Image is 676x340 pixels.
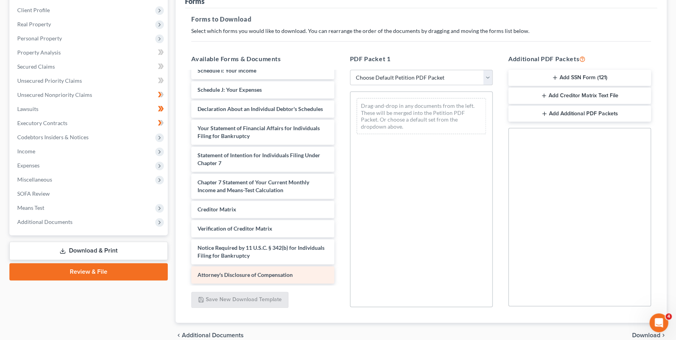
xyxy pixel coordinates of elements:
[17,21,51,27] span: Real Property
[508,105,651,122] button: Add Additional PDF Packets
[198,67,256,74] span: Schedule I: Your Income
[17,120,67,126] span: Executory Contracts
[198,225,272,232] span: Verification of Creditor Matrix
[176,332,244,338] a: chevron_left Additional Documents
[198,179,309,193] span: Chapter 7 Statement of Your Current Monthly Income and Means-Test Calculation
[649,313,668,332] iframe: Intercom live chat
[11,187,168,201] a: SOFA Review
[11,45,168,60] a: Property Analysis
[198,206,236,213] span: Creditor Matrix
[350,54,493,64] h5: PDF Packet 1
[11,116,168,130] a: Executory Contracts
[17,190,50,197] span: SOFA Review
[198,125,320,139] span: Your Statement of Financial Affairs for Individuals Filing for Bankruptcy
[11,60,168,74] a: Secured Claims
[17,148,35,155] span: Income
[17,35,62,42] span: Personal Property
[182,332,244,338] span: Additional Documents
[665,313,672,320] span: 4
[17,134,89,140] span: Codebtors Insiders & Notices
[508,54,651,64] h5: Additional PDF Packets
[191,27,651,35] p: Select which forms you would like to download. You can rearrange the order of the documents by dr...
[17,91,92,98] span: Unsecured Nonpriority Claims
[198,271,293,278] span: Attorney's Disclosure of Compensation
[198,244,324,259] span: Notice Required by 11 U.S.C. § 342(b) for Individuals Filing for Bankruptcy
[191,54,334,64] h5: Available Forms & Documents
[17,162,40,169] span: Expenses
[9,242,168,260] a: Download & Print
[357,98,486,134] div: Drag-and-drop in any documents from the left. These will be merged into the Petition PDF Packet. ...
[198,152,320,166] span: Statement of Intention for Individuals Filing Under Chapter 7
[17,63,55,70] span: Secured Claims
[508,70,651,86] button: Add SSN Form (121)
[17,218,72,225] span: Additional Documents
[508,87,651,104] button: Add Creditor Matrix Text File
[17,77,82,84] span: Unsecured Priority Claims
[191,15,651,24] h5: Forms to Download
[17,105,38,112] span: Lawsuits
[632,332,660,338] span: Download
[176,332,182,338] i: chevron_left
[11,74,168,88] a: Unsecured Priority Claims
[11,102,168,116] a: Lawsuits
[198,86,262,93] span: Schedule J: Your Expenses
[17,7,50,13] span: Client Profile
[11,88,168,102] a: Unsecured Nonpriority Claims
[9,263,168,280] a: Review & File
[660,332,667,338] i: chevron_right
[17,176,52,183] span: Miscellaneous
[17,49,61,56] span: Property Analysis
[17,204,44,211] span: Means Test
[191,292,288,308] button: Save New Download Template
[198,105,323,112] span: Declaration About an Individual Debtor's Schedules
[632,332,667,338] button: Download chevron_right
